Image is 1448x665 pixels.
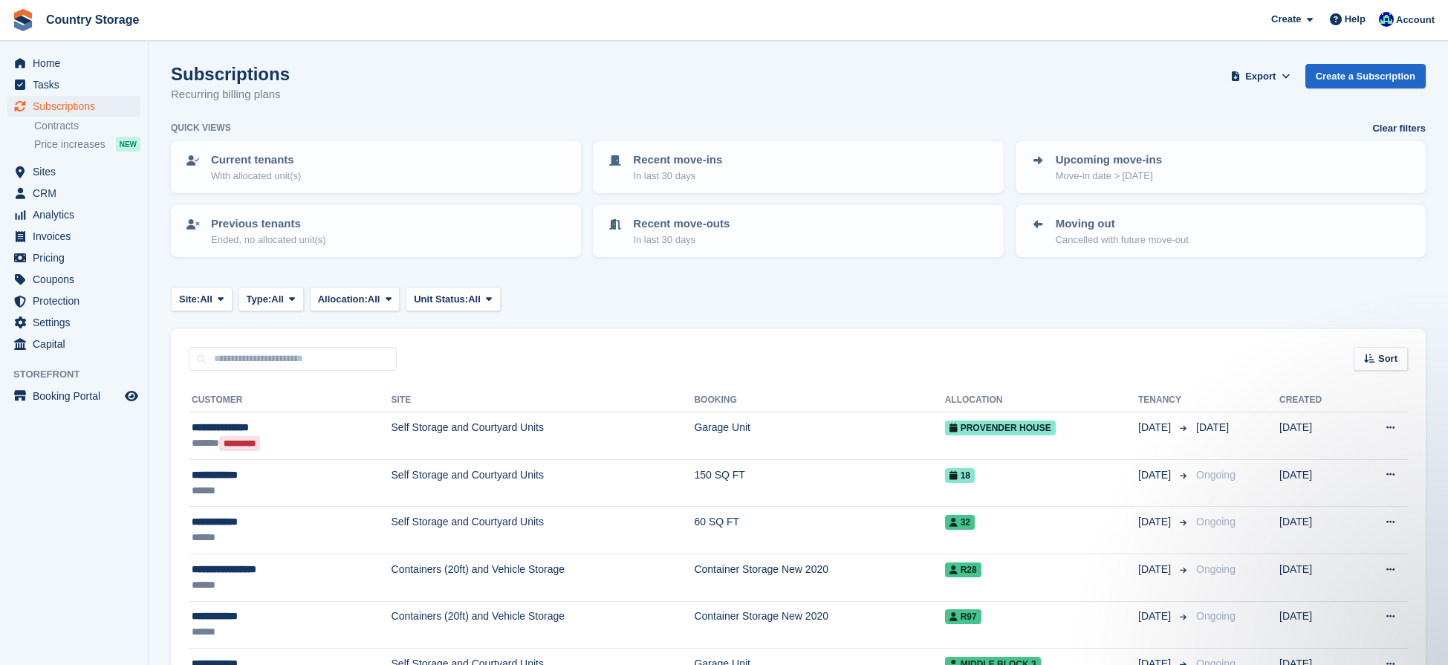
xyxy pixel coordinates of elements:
th: Site [392,389,695,412]
span: Ongoing [1196,516,1236,528]
span: [DATE] [1196,421,1229,433]
span: Settings [33,312,122,333]
span: Sites [33,161,122,182]
td: [DATE] [1279,554,1354,601]
th: Created [1279,389,1354,412]
div: NEW [116,137,140,152]
h6: Quick views [171,121,231,134]
p: Previous tenants [211,215,326,233]
img: stora-icon-8386f47178a22dfd0bd8f6a31ec36ba5ce8667c1dd55bd0f319d3a0aa187defe.svg [12,9,34,31]
span: Site: [179,292,200,307]
span: Export [1245,69,1276,84]
th: Tenancy [1138,389,1190,412]
a: menu [7,386,140,406]
td: Container Storage New 2020 [694,554,944,601]
span: [DATE] [1138,420,1174,435]
a: Current tenants With allocated unit(s) [172,143,579,192]
h1: Subscriptions [171,64,290,84]
td: 150 SQ FT [694,459,944,507]
span: Create [1271,12,1301,27]
span: Ongoing [1196,610,1236,622]
button: Type: All [238,287,304,311]
span: [DATE] [1138,514,1174,530]
td: 60 SQ FT [694,507,944,554]
button: Unit Status: All [406,287,500,311]
a: Recent move-ins In last 30 days [594,143,1001,192]
td: [DATE] [1279,412,1354,460]
span: R97 [945,609,981,624]
span: Home [33,53,122,74]
span: Analytics [33,204,122,225]
span: [DATE] [1138,562,1174,577]
td: [DATE] [1279,459,1354,507]
button: Export [1228,64,1293,88]
img: Alison Dalnas [1379,12,1394,27]
button: Allocation: All [310,287,400,311]
a: Create a Subscription [1305,64,1426,88]
a: menu [7,183,140,204]
a: menu [7,291,140,311]
p: In last 30 days [633,233,730,247]
p: Recurring billing plans [171,86,290,103]
span: Type: [247,292,272,307]
a: menu [7,334,140,354]
p: Upcoming move-ins [1056,152,1162,169]
span: Provender House [945,421,1056,435]
p: With allocated unit(s) [211,169,301,184]
span: Booking Portal [33,386,122,406]
a: menu [7,204,140,225]
span: Allocation: [318,292,368,307]
a: Moving out Cancelled with future move-out [1017,207,1424,256]
span: Ongoing [1196,563,1236,575]
a: Recent move-outs In last 30 days [594,207,1001,256]
td: Container Storage New 2020 [694,601,944,649]
span: Unit Status: [414,292,468,307]
p: Recent move-ins [633,152,722,169]
span: Account [1396,13,1435,27]
span: All [368,292,380,307]
span: Protection [33,291,122,311]
td: Self Storage and Courtyard Units [392,412,695,460]
td: Self Storage and Courtyard Units [392,507,695,554]
a: menu [7,53,140,74]
a: menu [7,269,140,290]
span: Help [1345,12,1366,27]
span: Tasks [33,74,122,95]
span: R28 [945,562,981,577]
td: [DATE] [1279,601,1354,649]
p: Cancelled with future move-out [1056,233,1189,247]
a: Price increases NEW [34,136,140,152]
span: All [200,292,212,307]
a: Contracts [34,119,140,133]
th: Allocation [945,389,1138,412]
span: Coupons [33,269,122,290]
th: Booking [694,389,944,412]
span: Sort [1378,351,1397,366]
td: Self Storage and Courtyard Units [392,459,695,507]
span: Ongoing [1196,469,1236,481]
a: menu [7,161,140,182]
a: menu [7,312,140,333]
a: Previous tenants Ended, no allocated unit(s) [172,207,579,256]
span: Pricing [33,247,122,268]
span: Storefront [13,367,148,382]
p: Move-in date > [DATE] [1056,169,1162,184]
a: Preview store [123,387,140,405]
span: All [468,292,481,307]
p: Recent move-outs [633,215,730,233]
span: 18 [945,468,975,483]
a: Country Storage [40,7,145,32]
button: Site: All [171,287,233,311]
th: Customer [189,389,392,412]
a: Upcoming move-ins Move-in date > [DATE] [1017,143,1424,192]
span: 32 [945,515,975,530]
td: [DATE] [1279,507,1354,554]
a: menu [7,247,140,268]
span: Capital [33,334,122,354]
p: Current tenants [211,152,301,169]
td: Containers (20ft) and Vehicle Storage [392,554,695,601]
span: Subscriptions [33,96,122,117]
p: Moving out [1056,215,1189,233]
span: [DATE] [1138,467,1174,483]
span: CRM [33,183,122,204]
